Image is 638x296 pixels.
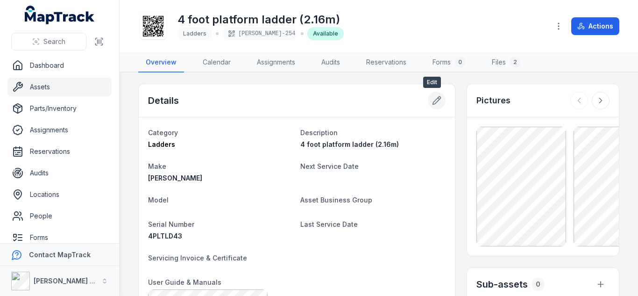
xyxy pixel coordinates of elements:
span: Ladders [148,140,175,148]
span: Asset Business Group [300,196,372,204]
button: Actions [571,17,619,35]
a: Files2 [484,53,528,72]
span: 4PLTLD43 [148,232,182,240]
span: Last Service Date [300,220,358,228]
a: People [7,207,112,225]
a: Locations [7,185,112,204]
h2: Sub-assets [476,278,528,291]
span: Make [148,162,166,170]
span: Servicing Invoice & Certificate [148,254,247,262]
strong: Contact MapTrack [29,251,91,259]
strong: [PERSON_NAME] Air [34,277,99,285]
a: Calendar [195,53,238,72]
div: 0 [454,57,466,68]
a: Forms0 [425,53,473,72]
a: Dashboard [7,56,112,75]
h3: Pictures [476,94,510,107]
span: Model [148,196,169,204]
a: Overview [138,53,184,72]
button: Search [11,33,86,51]
h2: Details [148,94,179,107]
a: Forms [7,228,112,247]
a: Assets [7,78,112,96]
h1: 4 foot platform ladder (2.16m) [177,12,344,27]
span: Ladders [183,30,206,37]
span: Next Service Date [300,162,359,170]
span: Description [300,129,338,137]
span: Category [148,129,178,137]
span: User Guide & Manuals [148,278,221,286]
span: [PERSON_NAME] [148,174,202,182]
div: Available [307,27,344,40]
a: Audits [7,164,112,182]
a: Audits [314,53,347,72]
a: MapTrack [25,6,95,24]
a: Reservations [359,53,414,72]
span: Serial Number [148,220,194,228]
span: Search [43,37,65,46]
a: Parts/Inventory [7,99,112,118]
div: [PERSON_NAME]-254 [222,27,297,40]
span: 4 foot platform ladder (2.16m) [300,140,399,148]
a: Assignments [7,121,112,139]
div: 0 [532,278,545,291]
a: Reservations [7,142,112,161]
span: Edit [423,77,441,88]
a: Assignments [249,53,303,72]
div: 2 [510,57,521,68]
